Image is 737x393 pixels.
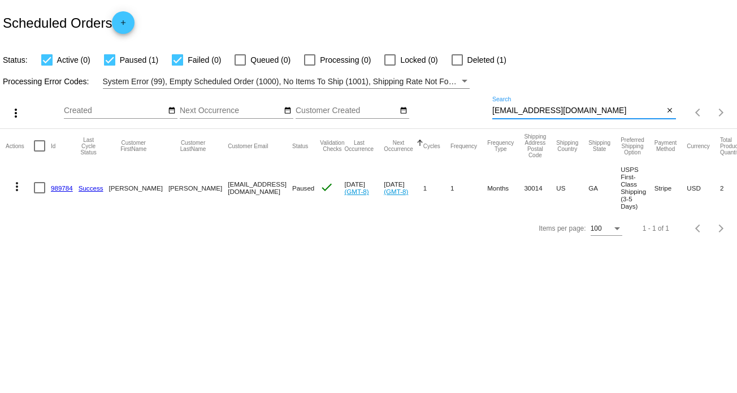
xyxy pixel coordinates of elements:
span: Deleted (1) [467,53,506,67]
span: Queued (0) [250,53,291,67]
button: Change sorting for Cycles [423,142,440,149]
mat-icon: check [320,180,333,194]
span: Status: [3,55,28,64]
mat-icon: more_vert [9,106,23,120]
span: Processing (0) [320,53,371,67]
mat-header-cell: Validation Checks [320,129,344,163]
button: Change sorting for NextOccurrenceUtc [384,140,413,152]
a: Success [79,184,103,192]
mat-cell: USPS First-Class Shipping (3-5 Days) [621,163,654,213]
button: Change sorting for LastOccurrenceUtc [344,140,374,152]
button: Change sorting for CustomerLastName [168,140,218,152]
button: Change sorting for PreferredShippingOption [621,137,644,156]
span: Active (0) [57,53,90,67]
button: Next page [710,101,732,124]
button: Change sorting for ShippingPostcode [524,133,546,158]
h2: Scheduled Orders [3,11,135,34]
span: Paused (1) [120,53,158,67]
span: Failed (0) [188,53,221,67]
button: Change sorting for PaymentMethod.Type [654,140,677,152]
mat-cell: Months [487,163,524,213]
a: (GMT-8) [344,188,368,195]
a: (GMT-8) [384,188,408,195]
mat-icon: more_vert [10,180,24,193]
button: Change sorting for Status [292,142,308,149]
button: Change sorting for ShippingCountry [556,140,578,152]
button: Clear [664,105,676,117]
button: Change sorting for CurrencyIso [687,142,710,149]
span: Paused [292,184,314,192]
mat-cell: Stripe [654,163,687,213]
div: Items per page: [539,224,586,232]
mat-cell: 1 [423,163,450,213]
div: 1 - 1 of 1 [643,224,669,232]
mat-cell: USD [687,163,720,213]
span: Processing Error Codes: [3,77,89,86]
mat-cell: US [556,163,588,213]
input: Search [492,106,664,115]
mat-select: Items per page: [591,225,622,233]
mat-cell: [PERSON_NAME] [109,163,168,213]
button: Change sorting for ShippingState [588,140,610,152]
a: 989784 [51,184,73,192]
mat-cell: GA [588,163,621,213]
mat-cell: [DATE] [384,163,423,213]
mat-select: Filter by Processing Error Codes [103,75,470,89]
input: Created [64,106,166,115]
mat-cell: [EMAIL_ADDRESS][DOMAIN_NAME] [228,163,292,213]
mat-icon: add [116,19,130,32]
mat-cell: [DATE] [344,163,384,213]
button: Previous page [687,217,710,240]
button: Change sorting for CustomerFirstName [109,140,158,152]
mat-icon: date_range [168,106,176,115]
mat-icon: date_range [284,106,292,115]
mat-icon: close [666,106,674,115]
button: Change sorting for LastProcessingCycleId [79,137,99,156]
input: Customer Created [296,106,397,115]
mat-header-cell: Actions [6,129,34,163]
button: Change sorting for Frequency [450,142,477,149]
mat-cell: 1 [450,163,487,213]
input: Next Occurrence [180,106,281,115]
span: Locked (0) [400,53,437,67]
span: 100 [591,224,602,232]
button: Change sorting for Id [51,142,55,149]
mat-cell: [PERSON_NAME] [168,163,228,213]
mat-cell: 30014 [524,163,556,213]
button: Next page [710,217,732,240]
mat-icon: date_range [400,106,407,115]
button: Change sorting for FrequencyType [487,140,514,152]
button: Previous page [687,101,710,124]
button: Change sorting for CustomerEmail [228,142,268,149]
